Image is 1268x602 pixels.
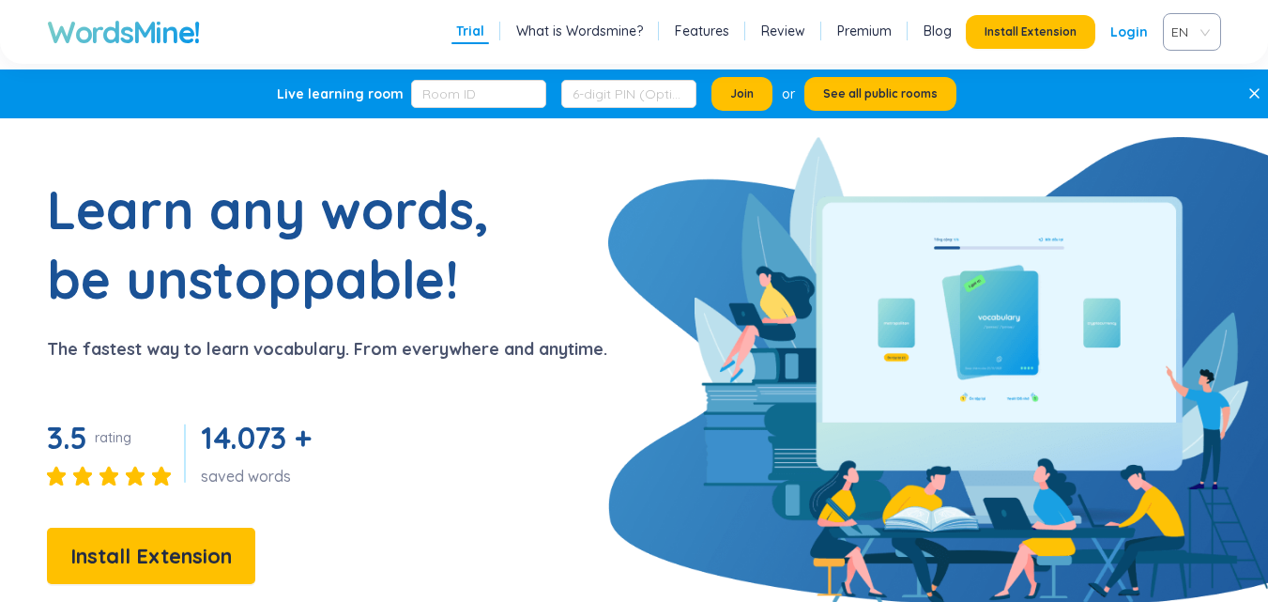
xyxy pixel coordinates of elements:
[201,419,311,456] span: 14.073 +
[95,428,131,447] div: rating
[47,336,607,363] p: The fastest way to learn vocabulary. From everywhere and anytime.
[561,80,696,108] input: 6-digit PIN (Optional)
[201,466,318,486] div: saved words
[730,86,754,101] span: Join
[711,77,772,111] button: Join
[456,22,484,40] a: Trial
[837,22,892,40] a: Premium
[985,24,1077,39] span: Install Extension
[675,22,729,40] a: Features
[782,84,795,104] div: or
[761,22,805,40] a: Review
[277,85,404,103] div: Live learning room
[924,22,952,40] a: Blog
[47,13,200,51] a: WordsMine!
[823,86,938,101] span: See all public rooms
[47,175,516,314] h1: Learn any words, be unstoppable!
[47,528,255,584] button: Install Extension
[804,77,956,111] button: See all public rooms
[70,540,232,573] span: Install Extension
[516,22,643,40] a: What is Wordsmine?
[966,15,1095,49] button: Install Extension
[1110,15,1148,49] a: Login
[47,548,255,567] a: Install Extension
[411,80,546,108] input: Room ID
[1171,18,1205,46] span: VIE
[47,419,87,456] span: 3.5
